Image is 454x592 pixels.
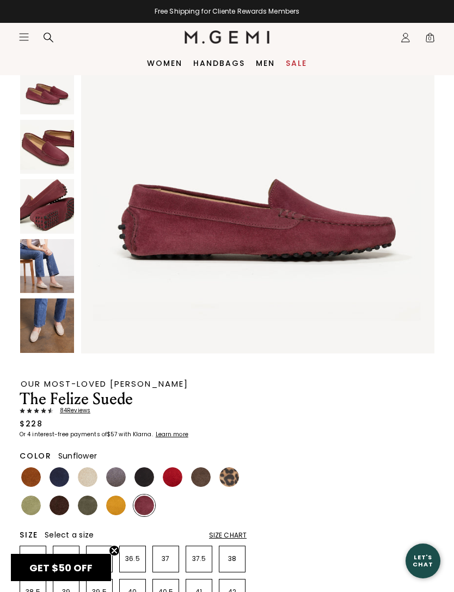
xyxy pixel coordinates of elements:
img: Latte [78,467,97,487]
div: $228 [20,418,42,429]
a: Men [256,59,275,68]
a: Women [147,59,182,68]
span: GET $50 OFF [29,561,93,575]
img: The Felize Suede [20,120,74,174]
klarna-placement-style-body: Or 4 interest-free payments of [20,430,107,438]
button: Open site menu [19,32,29,42]
h1: The Felize Suede [20,391,247,407]
img: Burgundy [134,496,154,515]
img: The Felize Suede [20,60,74,114]
klarna-placement-style-body: with Klarna [119,430,154,438]
p: 37.5 [186,554,212,563]
img: The Felize Suede [20,239,74,293]
p: 36.5 [120,554,145,563]
img: The Felize Suede [20,298,74,352]
a: Handbags [193,59,245,68]
span: 84 Review s [53,407,90,414]
h2: Size [20,530,38,539]
a: Sale [286,59,307,68]
div: OUR MOST-LOVED [PERSON_NAME] [21,380,247,388]
span: Sunflower [58,450,97,461]
img: Olive [78,496,97,515]
div: Let's Chat [406,554,440,567]
img: Sunset Red [163,467,182,487]
div: GET $50 OFFClose teaser [11,554,111,581]
img: Chocolate [50,496,69,515]
h2: Color [20,451,52,460]
img: Gray [106,467,126,487]
button: Close teaser [109,545,120,556]
a: Learn more [155,431,188,438]
img: The Felize Suede [20,179,74,233]
klarna-placement-style-cta: Learn more [156,430,188,438]
img: Sunflower [106,496,126,515]
img: Pistachio [21,496,41,515]
klarna-placement-style-amount: $57 [107,430,117,438]
img: Saddle [21,467,41,487]
div: Size Chart [209,531,247,540]
p: 37 [153,554,179,563]
img: Midnight Blue [50,467,69,487]
p: 38 [219,554,245,563]
span: Select a size [45,529,94,540]
img: Leopard Print [219,467,239,487]
img: Mushroom [191,467,211,487]
a: 84Reviews [20,407,247,414]
span: 0 [425,34,435,45]
img: M.Gemi [185,30,270,44]
img: Black [134,467,154,487]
